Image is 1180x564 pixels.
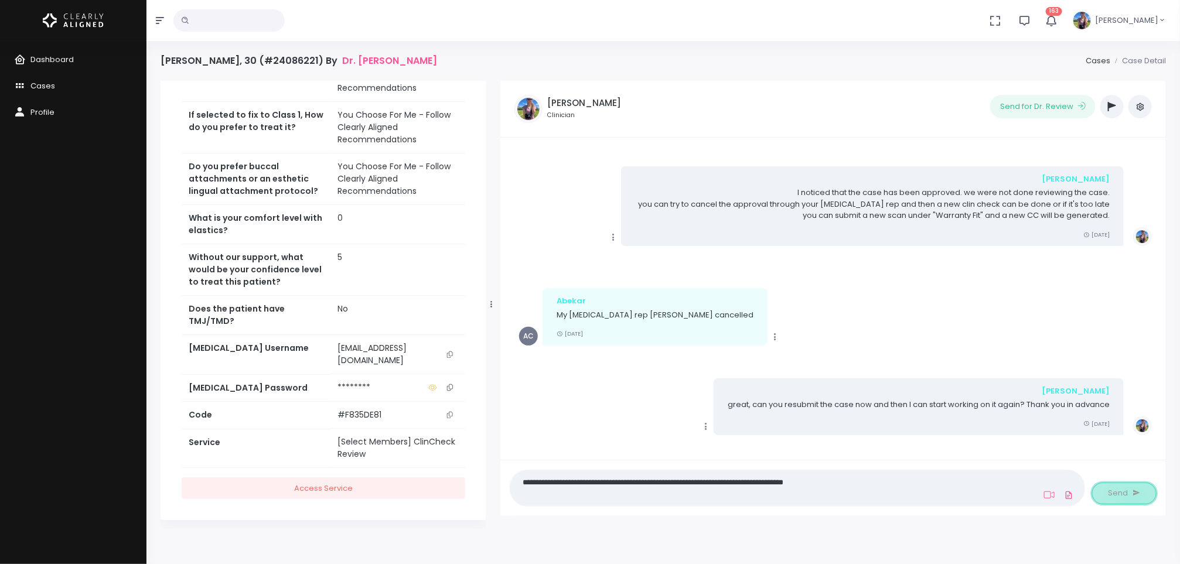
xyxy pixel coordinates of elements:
[182,205,330,244] th: What is your comfort level with elastics?
[1095,15,1158,26] span: [PERSON_NAME]
[1083,231,1110,238] small: [DATE]
[330,335,465,374] td: [EMAIL_ADDRESS][DOMAIN_NAME]
[557,295,753,307] div: Abekar
[1072,10,1093,31] img: Header Avatar
[161,81,486,529] div: scrollable content
[557,309,753,321] p: My [MEDICAL_DATA] rep [PERSON_NAME] cancelled
[519,327,538,346] span: AC
[990,95,1096,118] button: Send for Dr. Review
[635,173,1110,185] div: [PERSON_NAME]
[547,111,621,120] small: Clinician
[1062,484,1076,505] a: Add Files
[330,153,465,205] td: You Choose For Me - Follow Clearly Aligned Recommendations
[182,429,330,468] th: Service
[1042,490,1057,500] a: Add Loom Video
[1110,55,1166,67] li: Case Detail
[30,107,54,118] span: Profile
[342,55,437,66] a: Dr. [PERSON_NAME]
[30,80,55,91] span: Cases
[182,402,330,429] th: Code
[182,153,330,205] th: Do you prefer buccal attachments or an esthetic lingual attachment protocol?
[43,8,104,33] img: Logo Horizontal
[182,296,330,335] th: Does the patient have TMJ/TMD?
[161,55,437,66] h4: [PERSON_NAME], 30 (#24086221) By
[182,477,465,499] a: Access Service
[1046,7,1062,16] span: 163
[330,402,465,429] td: #F835DE81
[182,102,330,153] th: If selected to fix to Class 1, How do you prefer to treat it?
[1083,420,1110,428] small: [DATE]
[635,187,1110,221] p: I noticed that the case has been approved. we were not done reviewing the case. you can try to ca...
[1086,55,1110,66] a: Cases
[1092,483,1157,504] button: Send
[330,102,465,153] td: You Choose For Me - Follow Clearly Aligned Recommendations
[547,98,621,108] h5: [PERSON_NAME]
[337,436,458,460] div: [Select Members] ClinCheck Review
[182,374,330,401] th: [MEDICAL_DATA] Password
[728,385,1110,397] div: [PERSON_NAME]
[330,244,465,296] td: 5
[30,54,74,65] span: Dashboard
[330,205,465,244] td: 0
[1109,487,1128,499] span: Send
[557,330,583,337] small: [DATE]
[182,244,330,296] th: Without our support, what would be your confidence level to treat this patient?
[728,399,1110,411] p: great, can you resubmit the case now and then I can start working on it again? Thank you in advance
[182,335,330,375] th: [MEDICAL_DATA] Username
[510,147,1157,448] div: scrollable content
[330,296,465,335] td: No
